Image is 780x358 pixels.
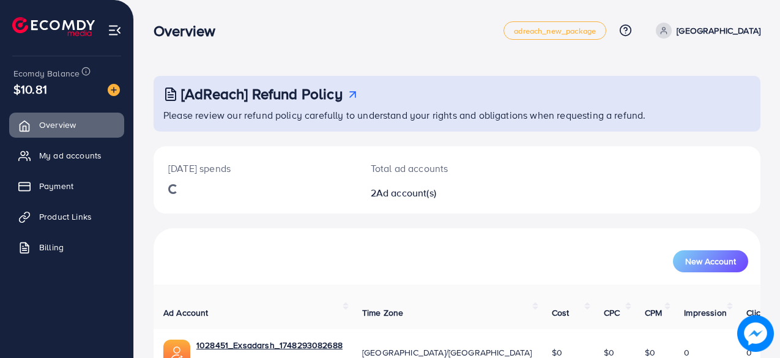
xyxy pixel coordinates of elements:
span: New Account [685,257,736,266]
a: Product Links [9,204,124,229]
h2: 2 [371,187,493,199]
span: Billing [39,241,64,253]
img: menu [108,23,122,37]
span: Time Zone [362,307,403,319]
h3: [AdReach] Refund Policy [181,85,343,103]
a: 1028451_Exsadarsh_1748293082688 [196,339,343,351]
p: [DATE] spends [168,161,341,176]
span: Clicks [746,307,770,319]
h3: Overview [154,22,225,40]
a: Overview [9,113,124,137]
span: Ecomdy Balance [13,67,80,80]
a: adreach_new_package [503,21,606,40]
button: New Account [673,250,748,272]
span: CPM [645,307,662,319]
a: My ad accounts [9,143,124,168]
img: logo [12,17,95,36]
span: Impression [684,307,727,319]
p: Please review our refund policy carefully to understand your rights and obligations when requesti... [163,108,753,122]
p: [GEOGRAPHIC_DATA] [677,23,760,38]
span: My ad accounts [39,149,102,162]
span: CPC [604,307,620,319]
a: Billing [9,235,124,259]
span: Cost [552,307,570,319]
span: Product Links [39,211,92,223]
img: image [108,84,120,96]
span: $10.81 [13,80,47,98]
span: Payment [39,180,73,192]
span: adreach_new_package [514,27,596,35]
span: Ad Account [163,307,209,319]
p: Total ad accounts [371,161,493,176]
a: Payment [9,174,124,198]
span: Ad account(s) [376,186,436,200]
a: [GEOGRAPHIC_DATA] [651,23,760,39]
img: image [737,315,774,352]
span: Overview [39,119,76,131]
